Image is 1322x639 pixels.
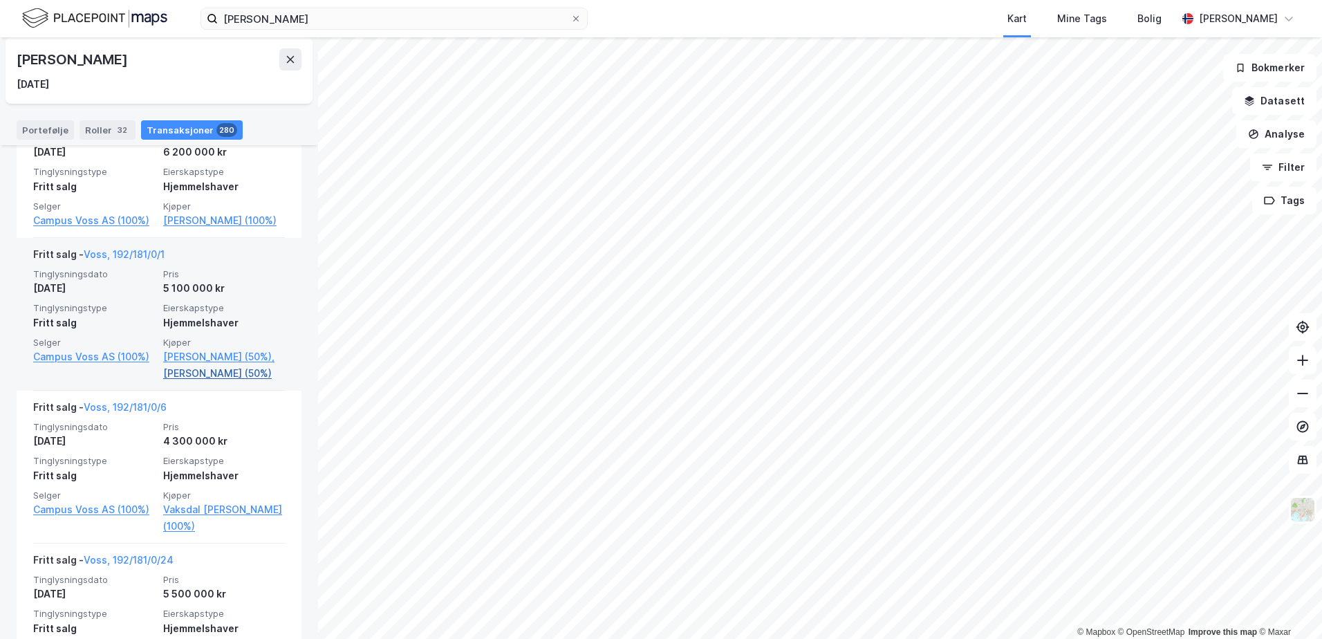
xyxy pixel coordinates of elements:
a: [PERSON_NAME] (50%) [163,365,285,382]
input: Søk på adresse, matrikkel, gårdeiere, leietakere eller personer [218,8,570,29]
div: Kart [1007,10,1027,27]
div: Portefølje [17,120,74,140]
div: 6 200 000 kr [163,144,285,160]
span: Tinglysningstype [33,166,155,178]
div: [PERSON_NAME] [17,48,130,71]
button: Filter [1250,154,1316,181]
span: Kjøper [163,201,285,212]
a: Campus Voss AS (100%) [33,501,155,518]
span: Eierskapstype [163,455,285,467]
div: Hjemmelshaver [163,467,285,484]
a: Vaksdal [PERSON_NAME] (100%) [163,501,285,535]
div: 5 100 000 kr [163,280,285,297]
div: 5 500 000 kr [163,586,285,602]
div: 32 [115,123,130,137]
a: OpenStreetMap [1118,627,1185,637]
span: Eierskapstype [163,166,285,178]
span: Tinglysningsdato [33,268,155,280]
span: Eierskapstype [163,608,285,620]
span: Tinglysningstype [33,455,155,467]
span: Tinglysningsdato [33,421,155,433]
span: Tinglysningstype [33,608,155,620]
div: Hjemmelshaver [163,620,285,637]
div: [DATE] [33,586,155,602]
a: Voss, 192/181/0/24 [84,554,174,566]
div: Hjemmelshaver [163,315,285,331]
div: Kontrollprogram for chat [1253,573,1322,639]
div: Fritt salg [33,178,155,195]
div: [DATE] [33,280,155,297]
div: Fritt salg [33,467,155,484]
a: Improve this map [1189,627,1257,637]
div: 4 300 000 kr [163,433,285,450]
div: Fritt salg - [33,552,174,574]
iframe: Chat Widget [1253,573,1322,639]
span: Tinglysningstype [33,302,155,314]
span: Tinglysningsdato [33,574,155,586]
span: Kjøper [163,490,285,501]
span: Selger [33,201,155,212]
span: Pris [163,574,285,586]
button: Analyse [1236,120,1316,148]
div: Hjemmelshaver [163,178,285,195]
span: Selger [33,490,155,501]
a: Voss, 192/181/0/6 [84,401,167,413]
div: Bolig [1137,10,1162,27]
img: Z [1290,497,1316,523]
span: Kjøper [163,337,285,349]
div: Fritt salg - [33,399,167,421]
div: [DATE] [33,433,155,450]
div: [DATE] [33,144,155,160]
div: 280 [216,123,237,137]
div: [PERSON_NAME] [1199,10,1278,27]
div: Transaksjoner [141,120,243,140]
button: Bokmerker [1223,54,1316,82]
button: Tags [1252,187,1316,214]
span: Pris [163,268,285,280]
div: [DATE] [17,76,49,93]
div: Fritt salg - [33,246,165,268]
a: Campus Voss AS (100%) [33,349,155,365]
img: logo.f888ab2527a4732fd821a326f86c7f29.svg [22,6,167,30]
span: Selger [33,337,155,349]
div: Roller [80,120,136,140]
a: Voss, 192/181/0/1 [84,248,165,260]
div: Fritt salg [33,315,155,331]
a: Campus Voss AS (100%) [33,212,155,229]
span: Eierskapstype [163,302,285,314]
div: Mine Tags [1057,10,1107,27]
div: Fritt salg [33,620,155,637]
span: Pris [163,421,285,433]
a: Mapbox [1077,627,1115,637]
a: [PERSON_NAME] (50%), [163,349,285,365]
button: Datasett [1232,87,1316,115]
a: [PERSON_NAME] (100%) [163,212,285,229]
